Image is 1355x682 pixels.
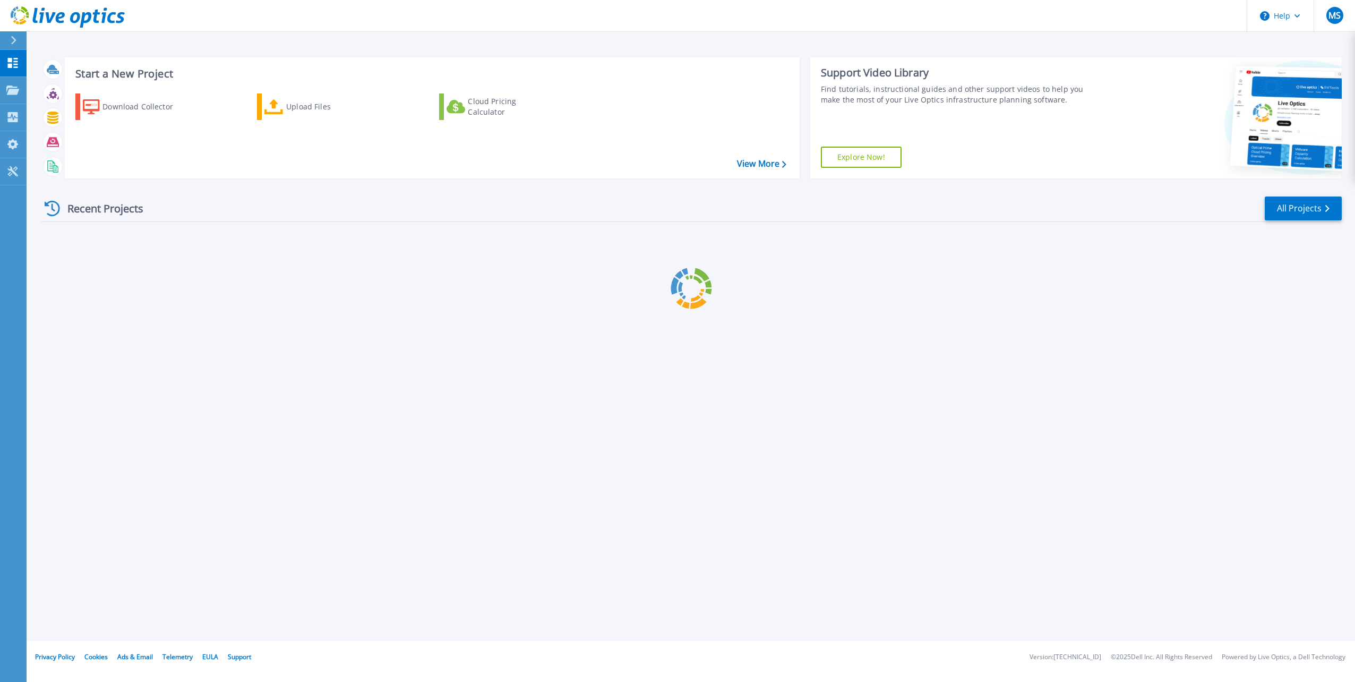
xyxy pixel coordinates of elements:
div: Find tutorials, instructional guides and other support videos to help you make the most of your L... [821,84,1095,105]
a: Telemetry [162,652,193,661]
a: View More [737,159,786,169]
a: Ads & Email [117,652,153,661]
div: Download Collector [102,96,187,117]
a: Privacy Policy [35,652,75,661]
div: Upload Files [286,96,371,117]
li: © 2025 Dell Inc. All Rights Reserved [1111,654,1212,661]
li: Version: [TECHNICAL_ID] [1030,654,1101,661]
h3: Start a New Project [75,68,786,80]
li: Powered by Live Optics, a Dell Technology [1222,654,1345,661]
a: Upload Files [257,93,375,120]
a: Cookies [84,652,108,661]
a: Cloud Pricing Calculator [439,93,558,120]
a: All Projects [1265,197,1342,220]
div: Cloud Pricing Calculator [468,96,553,117]
div: Support Video Library [821,66,1095,80]
a: Explore Now! [821,147,902,168]
div: Recent Projects [41,195,158,221]
a: EULA [202,652,218,661]
a: Support [228,652,251,661]
span: MS [1328,11,1341,20]
a: Download Collector [75,93,194,120]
